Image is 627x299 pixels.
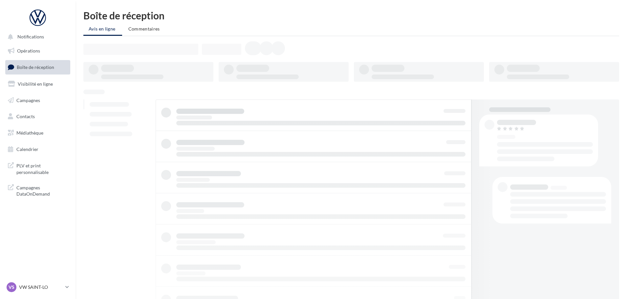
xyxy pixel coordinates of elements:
[4,44,72,58] a: Opérations
[4,181,72,200] a: Campagnes DataOnDemand
[4,94,72,107] a: Campagnes
[4,159,72,178] a: PLV et print personnalisable
[17,34,44,40] span: Notifications
[5,281,70,293] a: VS VW SAINT-LO
[9,284,14,290] span: VS
[4,110,72,123] a: Contacts
[16,161,68,175] span: PLV et print personnalisable
[4,142,72,156] a: Calendrier
[128,26,160,32] span: Commentaires
[16,146,38,152] span: Calendrier
[16,114,35,119] span: Contacts
[4,77,72,91] a: Visibilité en ligne
[16,183,68,197] span: Campagnes DataOnDemand
[16,97,40,103] span: Campagnes
[18,81,53,87] span: Visibilité en ligne
[19,284,63,290] p: VW SAINT-LO
[17,48,40,53] span: Opérations
[16,130,43,136] span: Médiathèque
[4,60,72,74] a: Boîte de réception
[83,11,619,20] div: Boîte de réception
[17,64,54,70] span: Boîte de réception
[4,126,72,140] a: Médiathèque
